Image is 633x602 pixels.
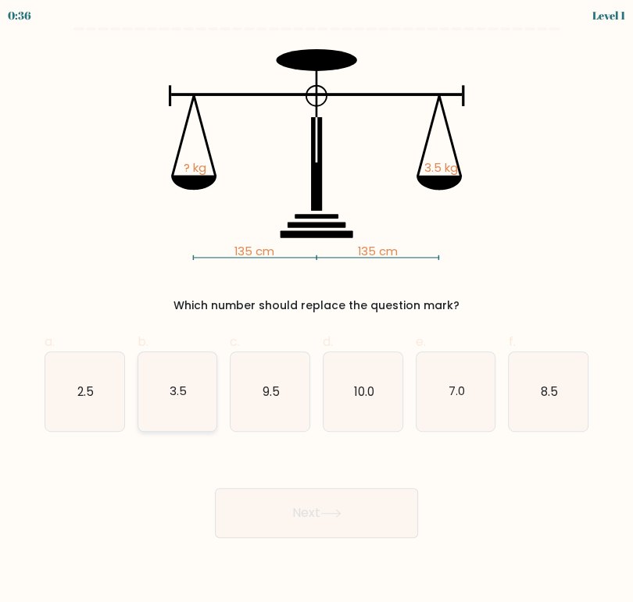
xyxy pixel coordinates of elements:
button: Next [215,488,418,538]
text: 8.5 [541,383,558,399]
tspan: 135 cm [358,243,398,259]
span: e. [416,333,426,351]
div: Level 1 [592,7,625,23]
text: 9.5 [263,383,280,399]
text: 7.0 [448,383,464,399]
span: d. [323,333,333,351]
span: c. [230,333,240,351]
tspan: 3.5 kg [424,159,458,176]
text: 10.0 [353,383,374,399]
span: a. [45,333,55,351]
div: Which number should replace the question mark? [54,297,579,314]
span: b. [138,333,148,351]
tspan: ? kg [184,159,206,176]
span: f. [508,333,515,351]
text: 3.5 [170,383,187,399]
text: 2.5 [77,383,94,399]
tspan: 135 cm [234,243,274,259]
div: 0:36 [8,7,31,23]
